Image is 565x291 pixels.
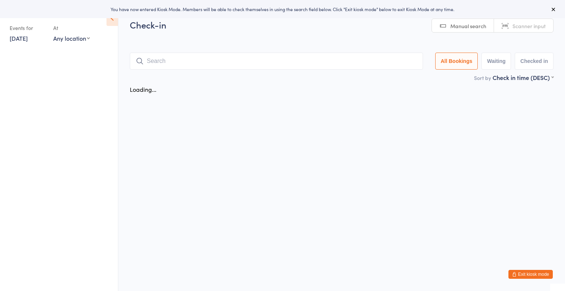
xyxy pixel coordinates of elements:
div: Loading... [130,85,156,93]
a: [DATE] [10,34,28,42]
h2: Check-in [130,19,554,31]
div: Any location [53,34,90,42]
div: Events for [10,22,46,34]
div: Check in time (DESC) [493,73,554,81]
button: All Bookings [435,53,478,70]
div: At [53,22,90,34]
span: Manual search [450,22,486,30]
span: Scanner input [512,22,546,30]
button: Exit kiosk mode [508,270,553,279]
input: Search [130,53,423,70]
label: Sort by [474,74,491,81]
div: You have now entered Kiosk Mode. Members will be able to check themselves in using the search fie... [12,6,553,12]
button: Waiting [481,53,511,70]
button: Checked in [515,53,554,70]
